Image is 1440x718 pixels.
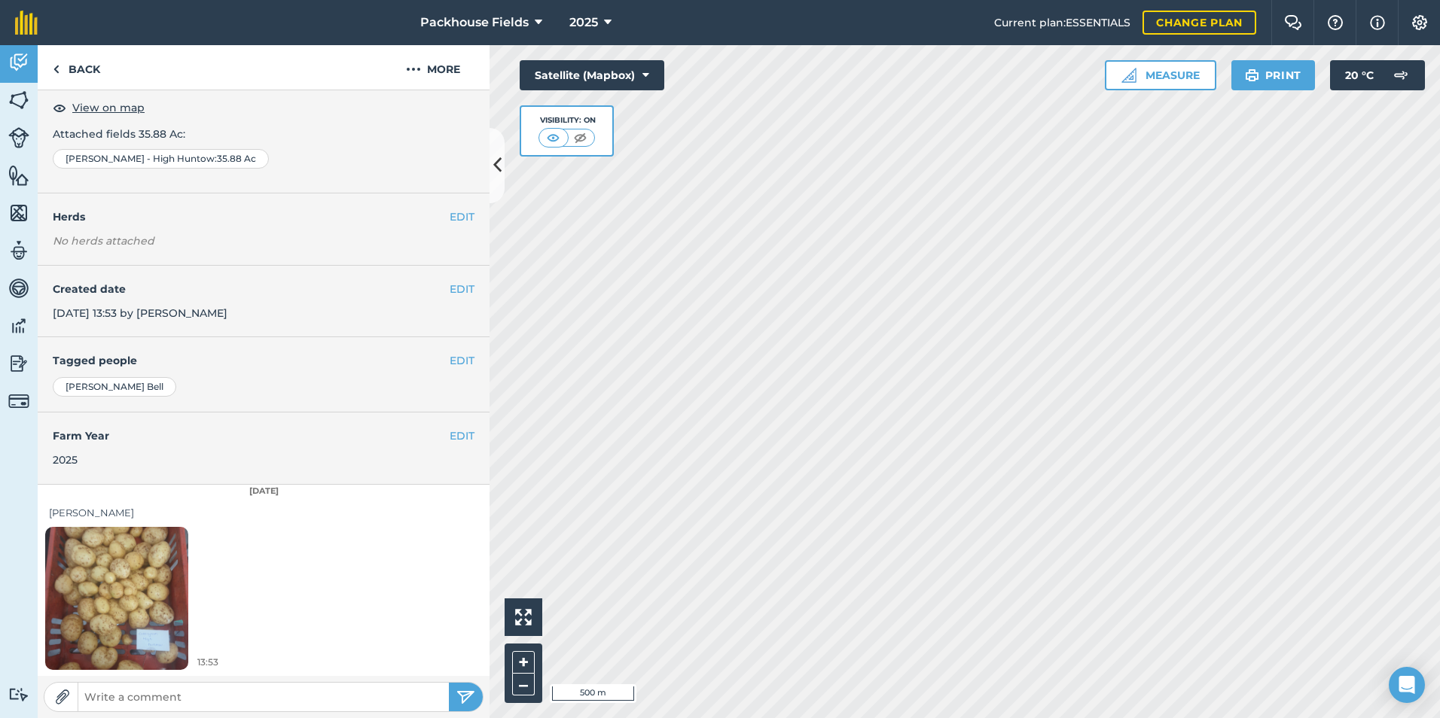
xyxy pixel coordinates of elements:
[197,655,218,669] span: 13:53
[53,281,474,297] h4: Created date
[538,114,596,126] div: Visibility: On
[53,208,490,225] h4: Herds
[53,377,176,397] div: [PERSON_NAME] Bell
[53,452,474,468] div: 2025
[53,352,474,369] h4: Tagged people
[8,277,29,300] img: svg+xml;base64,PD94bWwgdmVyc2lvbj0iMS4wIiBlbmNvZGluZz0idXRmLTgiPz4KPCEtLSBHZW5lcmF0b3I6IEFkb2JlIE...
[53,99,145,117] button: View on map
[1389,667,1425,703] div: Open Intercom Messenger
[1326,15,1344,30] img: A question mark icon
[8,51,29,74] img: svg+xml;base64,PD94bWwgdmVyc2lvbj0iMS4wIiBlbmNvZGluZz0idXRmLTgiPz4KPCEtLSBHZW5lcmF0b3I6IEFkb2JlIE...
[55,689,70,704] img: Paperclip icon
[15,11,38,35] img: fieldmargin Logo
[450,427,474,444] button: EDIT
[215,153,256,165] span: : 35.88 Ac
[1330,60,1425,90] button: 20 °C
[512,651,535,674] button: +
[450,352,474,369] button: EDIT
[1386,60,1416,90] img: svg+xml;base64,PD94bWwgdmVyc2lvbj0iMS4wIiBlbmNvZGluZz0idXRmLTgiPz4KPCEtLSBHZW5lcmF0b3I6IEFkb2JlIE...
[49,505,478,521] div: [PERSON_NAME]
[8,687,29,701] img: svg+xml;base64,PD94bWwgdmVyc2lvbj0iMS4wIiBlbmNvZGluZz0idXRmLTgiPz4KPCEtLSBHZW5lcmF0b3I6IEFkb2JlIE...
[456,688,475,706] img: svg+xml;base64,PHN2ZyB4bWxucz0iaHR0cDovL3d3dy53My5vcmcvMjAwMC9zdmciIHdpZHRoPSIyNSIgaGVpZ2h0PSIyNC...
[53,427,474,444] h4: Farm Year
[1143,11,1256,35] a: Change plan
[515,609,532,625] img: Four arrows, one pointing top left, one top right, one bottom right and the last bottom left
[8,202,29,224] img: svg+xml;base64,PHN2ZyB4bWxucz0iaHR0cDovL3d3dy53My5vcmcvMjAwMC9zdmciIHdpZHRoPSI1NiIgaGVpZ2h0PSI2MC...
[1411,15,1429,30] img: A cog icon
[38,45,115,90] a: Back
[1345,60,1374,90] span: 20 ° C
[53,60,59,78] img: svg+xml;base64,PHN2ZyB4bWxucz0iaHR0cDovL3d3dy53My5vcmcvMjAwMC9zdmciIHdpZHRoPSI5IiBoZWlnaHQ9IjI0Ii...
[45,503,188,693] img: Loading spinner
[8,391,29,412] img: svg+xml;base64,PD94bWwgdmVyc2lvbj0iMS4wIiBlbmNvZGluZz0idXRmLTgiPz4KPCEtLSBHZW5lcmF0b3I6IEFkb2JlIE...
[8,164,29,187] img: svg+xml;base64,PHN2ZyB4bWxucz0iaHR0cDovL3d3dy53My5vcmcvMjAwMC9zdmciIHdpZHRoPSI1NiIgaGVpZ2h0PSI2MC...
[512,674,535,695] button: –
[38,485,490,498] div: [DATE]
[994,14,1130,31] span: Current plan : ESSENTIALS
[520,60,664,90] button: Satellite (Mapbox)
[8,89,29,111] img: svg+xml;base64,PHN2ZyB4bWxucz0iaHR0cDovL3d3dy53My5vcmcvMjAwMC9zdmciIHdpZHRoPSI1NiIgaGVpZ2h0PSI2MC...
[78,686,449,707] input: Write a comment
[66,153,215,165] span: [PERSON_NAME] - High Huntow
[8,239,29,262] img: svg+xml;base64,PD94bWwgdmVyc2lvbj0iMS4wIiBlbmNvZGluZz0idXRmLTgiPz4KPCEtLSBHZW5lcmF0b3I6IEFkb2JlIE...
[8,315,29,337] img: svg+xml;base64,PD94bWwgdmVyc2lvbj0iMS4wIiBlbmNvZGluZz0idXRmLTgiPz4KPCEtLSBHZW5lcmF0b3I6IEFkb2JlIE...
[1284,15,1302,30] img: Two speech bubbles overlapping with the left bubble in the forefront
[569,14,598,32] span: 2025
[450,208,474,225] button: EDIT
[1121,68,1136,83] img: Ruler icon
[8,352,29,375] img: svg+xml;base64,PD94bWwgdmVyc2lvbj0iMS4wIiBlbmNvZGluZz0idXRmLTgiPz4KPCEtLSBHZW5lcmF0b3I6IEFkb2JlIE...
[8,127,29,148] img: svg+xml;base64,PD94bWwgdmVyc2lvbj0iMS4wIiBlbmNvZGluZz0idXRmLTgiPz4KPCEtLSBHZW5lcmF0b3I6IEFkb2JlIE...
[406,60,421,78] img: svg+xml;base64,PHN2ZyB4bWxucz0iaHR0cDovL3d3dy53My5vcmcvMjAwMC9zdmciIHdpZHRoPSIyMCIgaGVpZ2h0PSIyNC...
[53,233,490,249] em: No herds attached
[1105,60,1216,90] button: Measure
[38,266,490,338] div: [DATE] 13:53 by [PERSON_NAME]
[571,130,590,145] img: svg+xml;base64,PHN2ZyB4bWxucz0iaHR0cDovL3d3dy53My5vcmcvMjAwMC9zdmciIHdpZHRoPSI1MCIgaGVpZ2h0PSI0MC...
[450,281,474,297] button: EDIT
[1370,14,1385,32] img: svg+xml;base64,PHN2ZyB4bWxucz0iaHR0cDovL3d3dy53My5vcmcvMjAwMC9zdmciIHdpZHRoPSIxNyIgaGVpZ2h0PSIxNy...
[72,99,145,116] span: View on map
[377,45,490,90] button: More
[1231,60,1316,90] button: Print
[544,130,563,145] img: svg+xml;base64,PHN2ZyB4bWxucz0iaHR0cDovL3d3dy53My5vcmcvMjAwMC9zdmciIHdpZHRoPSI1MCIgaGVpZ2h0PSI0MC...
[1245,66,1259,84] img: svg+xml;base64,PHN2ZyB4bWxucz0iaHR0cDovL3d3dy53My5vcmcvMjAwMC9zdmciIHdpZHRoPSIxOSIgaGVpZ2h0PSIyNC...
[53,99,66,117] img: svg+xml;base64,PHN2ZyB4bWxucz0iaHR0cDovL3d3dy53My5vcmcvMjAwMC9zdmciIHdpZHRoPSIxOCIgaGVpZ2h0PSIyNC...
[420,14,529,32] span: Packhouse Fields
[53,126,474,142] p: Attached fields 35.88 Ac :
